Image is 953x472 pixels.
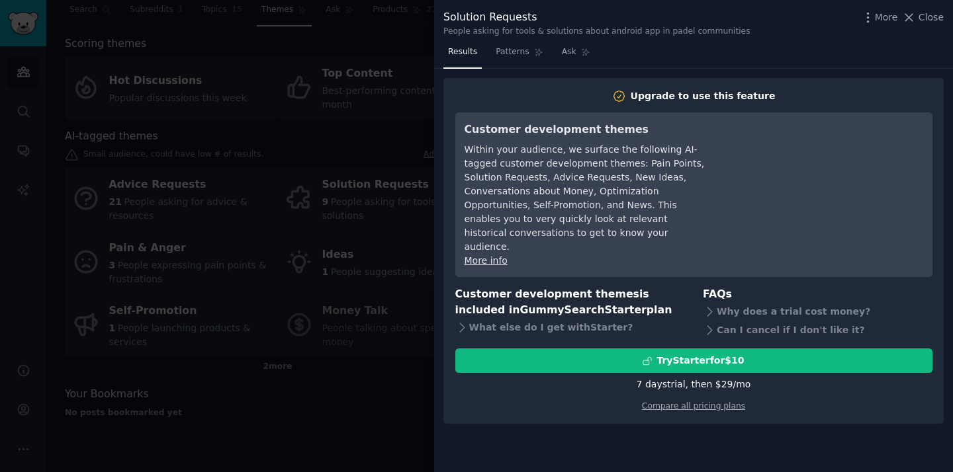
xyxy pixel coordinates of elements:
iframe: YouTube video player [725,122,923,221]
span: Results [448,46,477,58]
a: Results [443,42,482,69]
div: 7 days trial, then $ 29 /mo [637,377,751,391]
a: More info [465,255,508,266]
button: Close [902,11,944,24]
button: More [861,11,898,24]
h3: Customer development themes [465,122,706,138]
h3: Customer development themes is included in plan [455,286,685,319]
div: Why does a trial cost money? [703,302,932,321]
span: GummySearch Starter [520,303,646,316]
span: Close [919,11,944,24]
a: Compare all pricing plans [642,401,745,411]
div: Within your audience, we surface the following AI-tagged customer development themes: Pain Points... [465,143,706,254]
span: Ask [562,46,576,58]
h3: FAQs [703,286,932,303]
a: Ask [557,42,595,69]
div: Upgrade to use this feature [631,89,776,103]
div: Solution Requests [443,9,750,26]
span: Patterns [496,46,529,58]
div: What else do I get with Starter ? [455,319,685,337]
div: Try Starter for $10 [657,354,744,368]
span: More [875,11,898,24]
button: TryStarterfor$10 [455,348,932,373]
a: Patterns [491,42,547,69]
div: People asking for tools & solutions about android app in padel communities [443,26,750,38]
div: Can I cancel if I don't like it? [703,321,932,339]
